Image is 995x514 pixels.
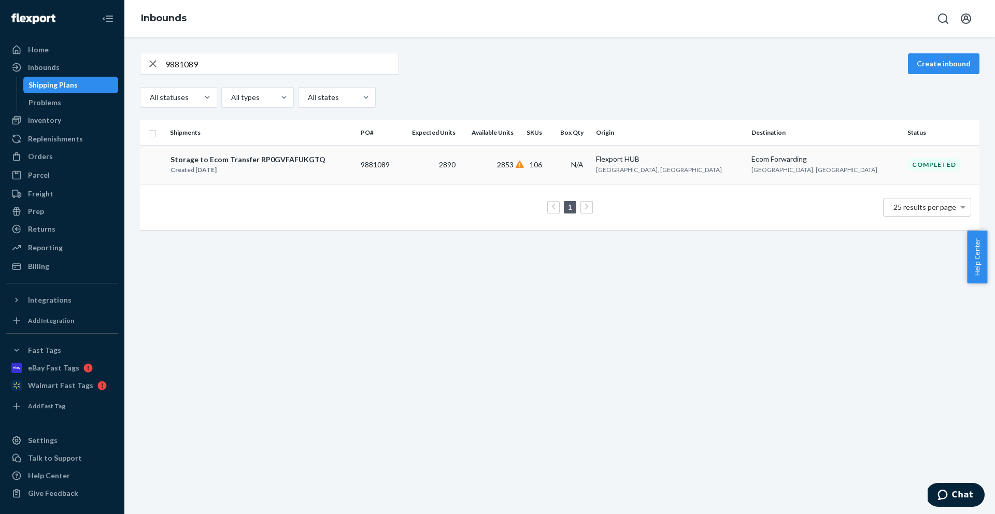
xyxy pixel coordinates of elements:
th: Status [903,120,979,145]
span: 2853 [497,160,514,169]
span: [GEOGRAPHIC_DATA], [GEOGRAPHIC_DATA] [751,166,877,174]
div: Created [DATE] [170,165,325,175]
div: eBay Fast Tags [28,363,79,373]
div: Home [28,45,49,55]
a: Problems [23,94,119,111]
div: Give Feedback [28,488,78,498]
a: eBay Fast Tags [6,360,118,376]
div: Prep [28,206,44,217]
button: Give Feedback [6,485,118,502]
th: Box Qty [550,120,592,145]
div: Parcel [28,170,50,180]
a: Add Fast Tag [6,398,118,415]
a: Returns [6,221,118,237]
div: Add Fast Tag [28,402,65,410]
input: Search inbounds by name, destination, msku... [165,53,399,74]
div: Replenishments [28,134,83,144]
div: Shipping Plans [29,80,78,90]
input: All types [230,92,231,103]
th: Available Units [460,120,518,145]
div: Returns [28,224,55,234]
div: Inventory [28,115,61,125]
span: [GEOGRAPHIC_DATA], [GEOGRAPHIC_DATA] [596,166,722,174]
div: Problems [29,97,61,108]
button: Open Search Box [933,8,954,29]
span: 106 [530,160,542,169]
span: 2890 [439,160,456,169]
a: Replenishments [6,131,118,147]
button: Integrations [6,292,118,308]
a: Home [6,41,118,58]
a: Freight [6,185,118,202]
div: Inbounds [28,62,60,73]
span: N/A [571,160,584,169]
img: Flexport logo [11,13,55,24]
a: Inbounds [141,12,187,24]
div: Add Integration [28,316,74,325]
th: Expected Units [400,120,460,145]
a: Help Center [6,467,118,484]
a: Shipping Plans [23,77,119,93]
div: Help Center [28,470,70,481]
button: Create inbound [908,53,979,74]
a: Walmart Fast Tags [6,377,118,394]
div: Integrations [28,295,72,305]
div: Walmart Fast Tags [28,380,93,391]
a: Inventory [6,112,118,128]
a: Prep [6,203,118,220]
div: Ecom Forwarding [751,154,899,164]
th: Shipments [166,120,357,145]
button: Help Center [967,231,987,283]
div: Reporting [28,242,63,253]
input: All states [307,92,308,103]
div: Flexport HUB [596,154,743,164]
iframe: Opens a widget where you can chat to one of our agents [928,483,985,509]
a: Parcel [6,167,118,183]
div: Fast Tags [28,345,61,355]
div: Settings [28,435,58,446]
button: Fast Tags [6,342,118,359]
div: Completed [907,158,961,171]
th: PO# [357,120,400,145]
button: Close Navigation [97,8,118,29]
th: Origin [592,120,747,145]
a: Page 1 is your current page [566,203,574,211]
td: 9881089 [357,145,400,184]
div: Freight [28,189,53,199]
span: 25 results per page [893,203,956,211]
a: Reporting [6,239,118,256]
div: Billing [28,261,49,272]
button: Talk to Support [6,450,118,466]
div: Storage to Ecom Transfer RP0GVFAFUKGTQ [170,154,325,165]
th: Destination [747,120,903,145]
input: All statuses [149,92,150,103]
a: Billing [6,258,118,275]
button: Open account menu [956,8,976,29]
div: Talk to Support [28,453,82,463]
a: Inbounds [6,59,118,76]
ol: breadcrumbs [133,4,195,34]
a: Settings [6,432,118,449]
a: Add Integration [6,312,118,329]
th: SKUs [518,120,550,145]
a: Orders [6,148,118,165]
div: Orders [28,151,53,162]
